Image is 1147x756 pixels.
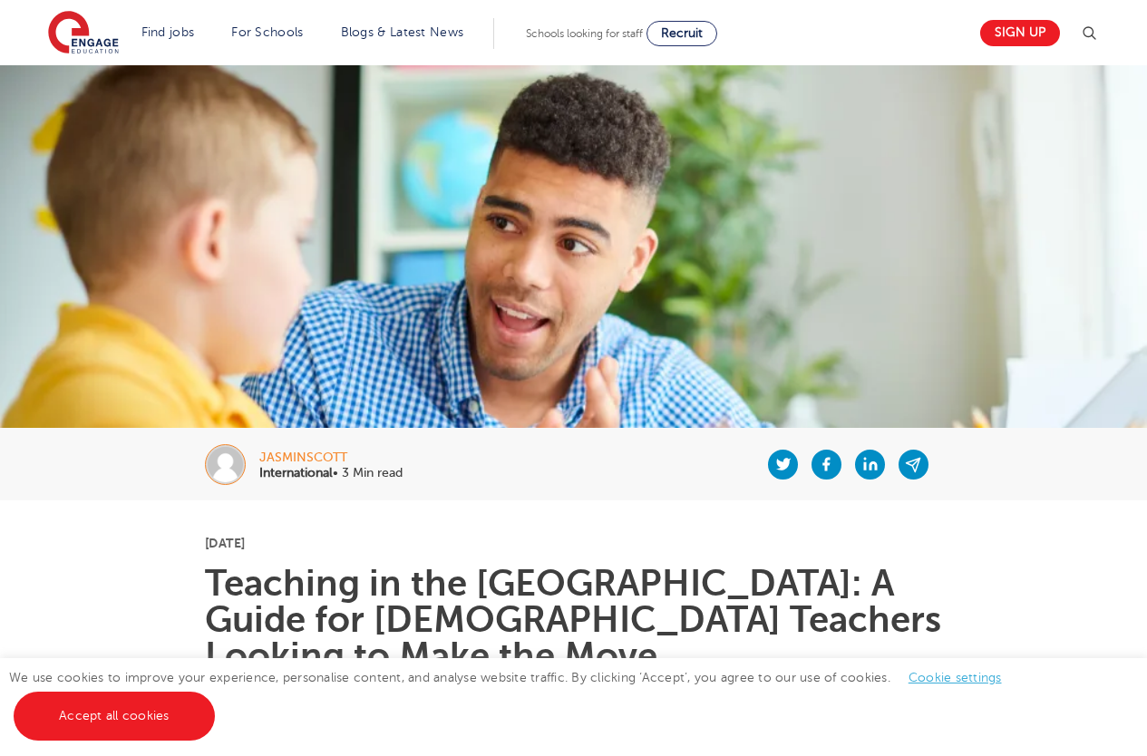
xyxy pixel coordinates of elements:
[341,25,464,39] a: Blogs & Latest News
[14,692,215,741] a: Accept all cookies
[231,25,303,39] a: For Schools
[646,21,717,46] a: Recruit
[9,671,1020,722] span: We use cookies to improve your experience, personalise content, and analyse website traffic. By c...
[205,537,942,549] p: [DATE]
[48,11,119,56] img: Engage Education
[141,25,195,39] a: Find jobs
[259,466,333,480] b: International
[205,566,942,674] h1: Teaching in the [GEOGRAPHIC_DATA]: A Guide for [DEMOGRAPHIC_DATA] Teachers Looking to Make the Move
[980,20,1060,46] a: Sign up
[909,671,1002,684] a: Cookie settings
[661,26,703,40] span: Recruit
[259,451,403,464] div: jasminscott
[259,467,403,480] p: • 3 Min read
[526,27,643,40] span: Schools looking for staff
